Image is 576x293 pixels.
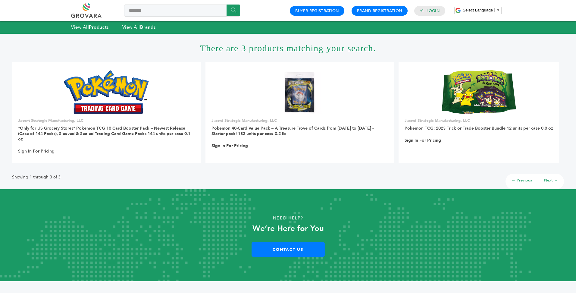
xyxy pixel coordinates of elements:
[71,24,109,30] a: View AllProducts
[89,24,109,30] strong: Products
[29,214,547,223] p: Need Help?
[496,8,500,12] span: ▼
[211,118,388,123] p: Jacent Strategic Manufacturing, LLC
[442,70,516,114] img: Pokémon TCG: 2023 Trick or Trade Booster Bundle 12 units per case 0.0 oz
[64,70,149,114] img: *Only for US Grocery Stores* Pokemon TCG 10 Card Booster Pack – Newest Release (Case of 144 Packs...
[140,24,156,30] strong: Brands
[122,24,156,30] a: View AllBrands
[295,8,339,14] a: Buyer Registration
[512,178,532,183] a: ← Previous
[18,118,195,123] p: Jacent Strategic Manufacturing, LLC
[463,8,500,12] a: Select Language​
[211,125,374,137] a: Pokemon 40-Card Value Pack – A Treasure Trove of Cards from [DATE] to [DATE] - Starter pack! 132 ...
[12,34,564,62] h1: There are 3 products matching your search.
[252,223,324,234] strong: We’re Here for You
[405,125,553,131] a: Pokémon TCG: 2023 Trick or Trade Booster Bundle 12 units per case 0.0 oz
[278,70,321,114] img: Pokemon 40-Card Value Pack – A Treasure Trove of Cards from 1996 to 2024 - Starter pack! 132 unit...
[12,174,61,181] p: Showing 1 through 3 of 3
[124,5,240,17] input: Search a product or brand...
[357,8,402,14] a: Brand Registration
[427,8,440,14] a: Login
[463,8,493,12] span: Select Language
[211,143,248,149] a: Sign In For Pricing
[405,118,553,123] p: Jacent Strategic Manufacturing, LLC
[252,242,325,257] a: Contact Us
[18,125,190,142] a: *Only for US Grocery Stores* Pokemon TCG 10 Card Booster Pack – Newest Release (Case of 144 Packs...
[18,149,55,154] a: Sign In For Pricing
[405,138,441,143] a: Sign In For Pricing
[544,178,558,183] a: Next →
